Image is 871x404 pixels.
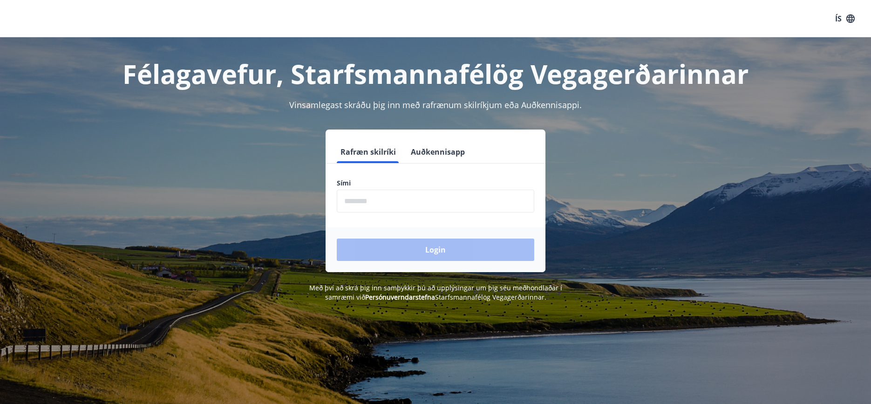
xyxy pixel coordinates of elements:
button: Auðkennisapp [407,141,469,163]
span: Vinsamlegast skráðu þig inn með rafrænum skilríkjum eða Auðkennisappi. [289,99,582,110]
span: Með því að skrá þig inn samþykkir þú að upplýsingar um þig séu meðhöndlaðar í samræmi við Starfsm... [309,283,562,301]
button: Rafræn skilríki [337,141,400,163]
a: Persónuverndarstefna [365,293,435,301]
button: ÍS [830,10,860,27]
h1: Félagavefur, Starfsmannafélög Vegagerðarinnar [111,56,760,91]
label: Sími [337,178,534,188]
